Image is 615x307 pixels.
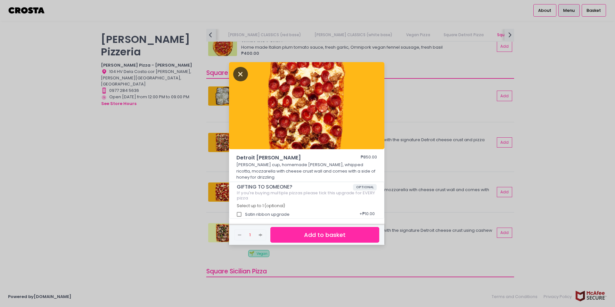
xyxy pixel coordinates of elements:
[357,208,377,221] div: + ₱10.00
[236,154,342,162] span: Detroit [PERSON_NAME]
[237,190,377,200] div: If you're buying multiple pizzas please tick this upgrade for EVERY pizza
[236,162,377,181] p: [PERSON_NAME] cup, homemade [PERSON_NAME], whipped ricotta, mozzarella with cheese crust wall and...
[233,70,248,77] button: Close
[361,154,377,162] div: ₱850.00
[270,227,379,243] button: Add to basket
[229,62,384,149] img: Detroit Roni Salciccia
[237,203,285,208] span: Select up to 1 (optional)
[237,184,353,190] span: GIFTING TO SOMEONE?
[353,184,377,190] span: OPTIONAL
